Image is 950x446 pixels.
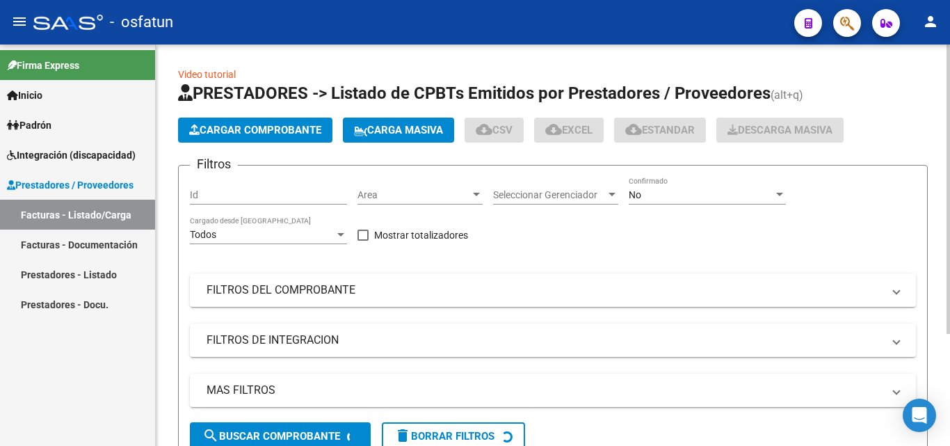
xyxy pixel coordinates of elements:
button: CSV [465,118,524,143]
span: Buscar Comprobante [202,430,340,443]
span: PRESTADORES -> Listado de CPBTs Emitidos por Prestadores / Proveedores [178,83,771,103]
button: Carga Masiva [343,118,454,143]
mat-icon: menu [11,13,28,30]
span: Carga Masiva [354,124,443,136]
button: Estandar [614,118,706,143]
mat-expansion-panel-header: MAS FILTROS [190,374,916,407]
button: EXCEL [534,118,604,143]
span: Firma Express [7,58,79,73]
span: Area [357,189,470,201]
span: Seleccionar Gerenciador [493,189,606,201]
app-download-masive: Descarga masiva de comprobantes (adjuntos) [716,118,844,143]
mat-icon: search [202,427,219,444]
mat-panel-title: FILTROS DEL COMPROBANTE [207,282,883,298]
span: Borrar Filtros [394,430,494,443]
span: (alt+q) [771,88,803,102]
mat-icon: cloud_download [545,121,562,138]
span: Inicio [7,88,42,103]
mat-icon: delete [394,427,411,444]
span: Cargar Comprobante [189,124,321,136]
button: Cargar Comprobante [178,118,332,143]
span: No [629,189,641,200]
span: CSV [476,124,513,136]
mat-icon: cloud_download [476,121,492,138]
button: Descarga Masiva [716,118,844,143]
span: Integración (discapacidad) [7,148,136,163]
mat-expansion-panel-header: FILTROS DE INTEGRACION [190,324,916,357]
span: Mostrar totalizadores [374,227,468,244]
mat-panel-title: MAS FILTROS [207,383,883,398]
span: EXCEL [545,124,593,136]
mat-panel-title: FILTROS DE INTEGRACION [207,333,883,348]
div: Open Intercom Messenger [903,399,936,432]
span: Descarga Masiva [727,124,832,136]
mat-expansion-panel-header: FILTROS DEL COMPROBANTE [190,273,916,307]
a: Video tutorial [178,69,236,80]
h3: Filtros [190,154,238,174]
span: Padrón [7,118,51,133]
span: Prestadores / Proveedores [7,177,134,193]
span: - osfatun [110,7,173,38]
span: Estandar [625,124,695,136]
mat-icon: person [922,13,939,30]
span: Todos [190,229,216,240]
mat-icon: cloud_download [625,121,642,138]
